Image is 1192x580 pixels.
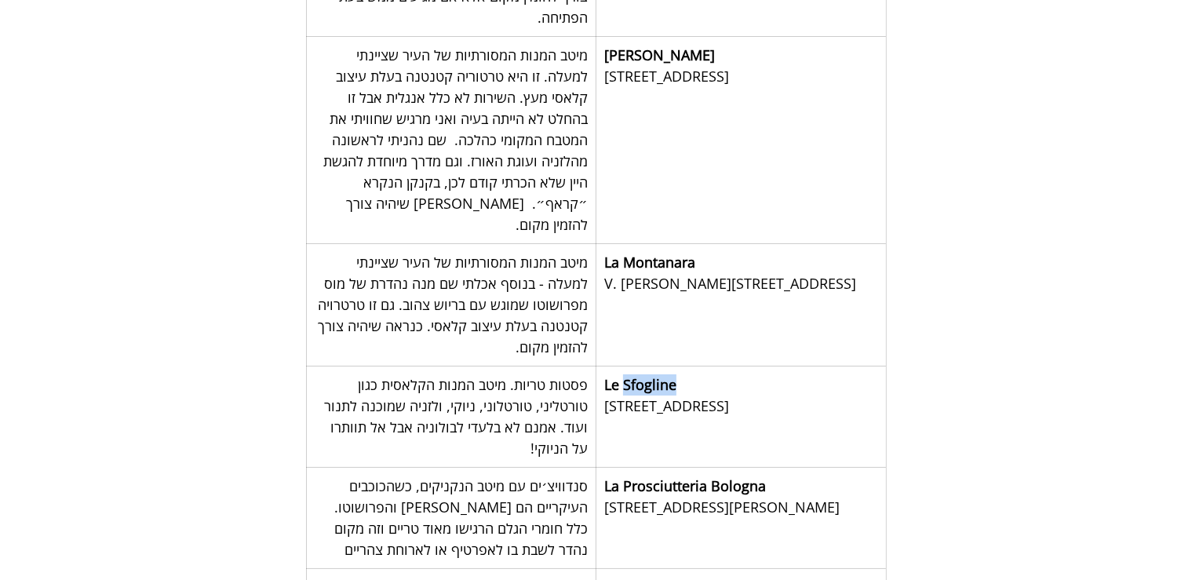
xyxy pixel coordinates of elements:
span: Le Sfogline [604,375,676,394]
span: La Montanara [604,253,695,272]
span: [STREET_ADDRESS][PERSON_NAME] [604,498,840,516]
span: La Prosciutteria Bologna [604,476,766,495]
span: [STREET_ADDRESS] [604,396,729,415]
span: [PERSON_NAME] [604,46,715,64]
span: מיטב המנות המסורתיות של העיר שציינתי למעלה - בנוסף אכלתי שם מנה נהדרת של מוס מפרושוטו שמוגש עם בר... [314,253,588,356]
span: V. [PERSON_NAME][STREET_ADDRESS] [604,274,856,293]
span: מיטב המנות המסורתיות של העיר שציינתי למעלה. זו היא טרטוריה קטנטנה בעלת עיצוב קלאסי מעץ. השירות לא... [319,46,588,234]
span: [STREET_ADDRESS] [604,67,729,86]
span: סנדוויצ׳ים עם מיטב הנקניקים, כשהכוכבים העיקריים הם [PERSON_NAME] והפרושוטו. כלל חומרי הגלם הרגישו... [330,476,588,559]
span: פסטות טריות. מיטב המנות הקלאסית כגון טורטליני, טורטלוני, ניוקי, ולזניה שמוכנה לתנור ועוד. אמנם לא... [320,375,588,458]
